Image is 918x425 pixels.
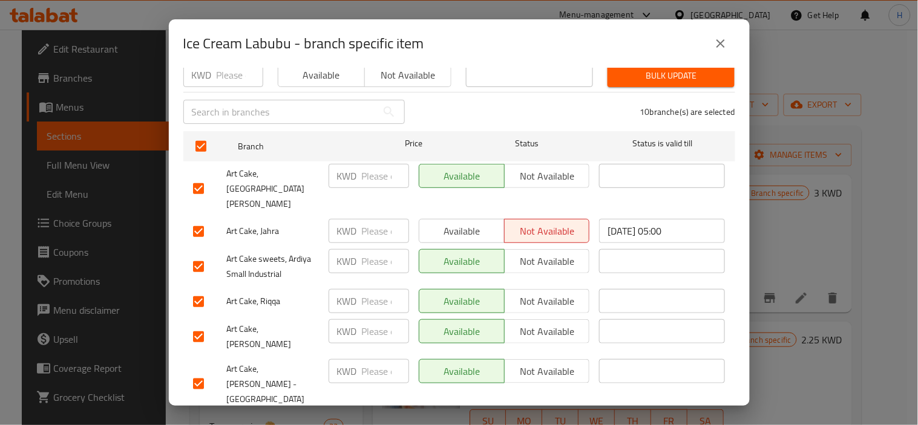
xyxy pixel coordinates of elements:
[424,293,500,310] span: Available
[337,324,357,339] p: KWD
[337,294,357,308] p: KWD
[227,166,319,212] span: Art Cake, [GEOGRAPHIC_DATA][PERSON_NAME]
[278,63,365,87] button: Available
[362,289,409,313] input: Please enter price
[510,253,585,270] span: Not available
[362,319,409,343] input: Please enter price
[370,67,447,84] span: Not available
[362,359,409,383] input: Please enter price
[183,34,424,53] h2: Ice Cream Labubu - branch specific item
[504,164,590,188] button: Not available
[599,136,725,151] span: Status is valid till
[419,249,505,273] button: Available
[419,164,505,188] button: Available
[337,364,357,378] p: KWD
[419,219,505,243] button: Available
[227,224,319,239] span: Art Cake, Jahra
[227,322,319,352] span: Art Cake, [PERSON_NAME]
[504,289,590,313] button: Not available
[424,222,500,240] span: Available
[337,254,357,268] p: KWD
[424,363,500,380] span: Available
[283,67,360,84] span: Available
[238,139,364,154] span: Branch
[217,63,263,87] input: Please enter price
[510,222,585,240] span: Not available
[183,100,377,124] input: Search in branches
[364,63,451,87] button: Not available
[504,219,590,243] button: Not available
[640,106,735,118] p: 10 branche(s) are selected
[419,289,505,313] button: Available
[419,359,505,383] button: Available
[419,319,505,343] button: Available
[464,136,589,151] span: Status
[510,167,585,185] span: Not available
[227,251,319,282] span: Art Cake sweets, Ardiya Small Industrial
[504,249,590,273] button: Not available
[362,219,409,243] input: Please enter price
[504,319,590,343] button: Not available
[706,29,735,58] button: close
[424,167,500,185] span: Available
[337,169,357,183] p: KWD
[510,323,585,340] span: Not available
[510,363,585,380] span: Not available
[362,249,409,273] input: Please enter price
[617,68,725,83] span: Bulk update
[362,164,409,188] input: Please enter price
[504,359,590,383] button: Not available
[424,323,500,340] span: Available
[227,362,319,407] span: Art Cake, [PERSON_NAME] - [GEOGRAPHIC_DATA]
[373,136,454,151] span: Price
[608,65,735,87] button: Bulk update
[510,293,585,310] span: Not available
[337,224,357,238] p: KWD
[424,253,500,270] span: Available
[227,294,319,309] span: Art Cake, Riqqa
[192,68,212,82] p: KWD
